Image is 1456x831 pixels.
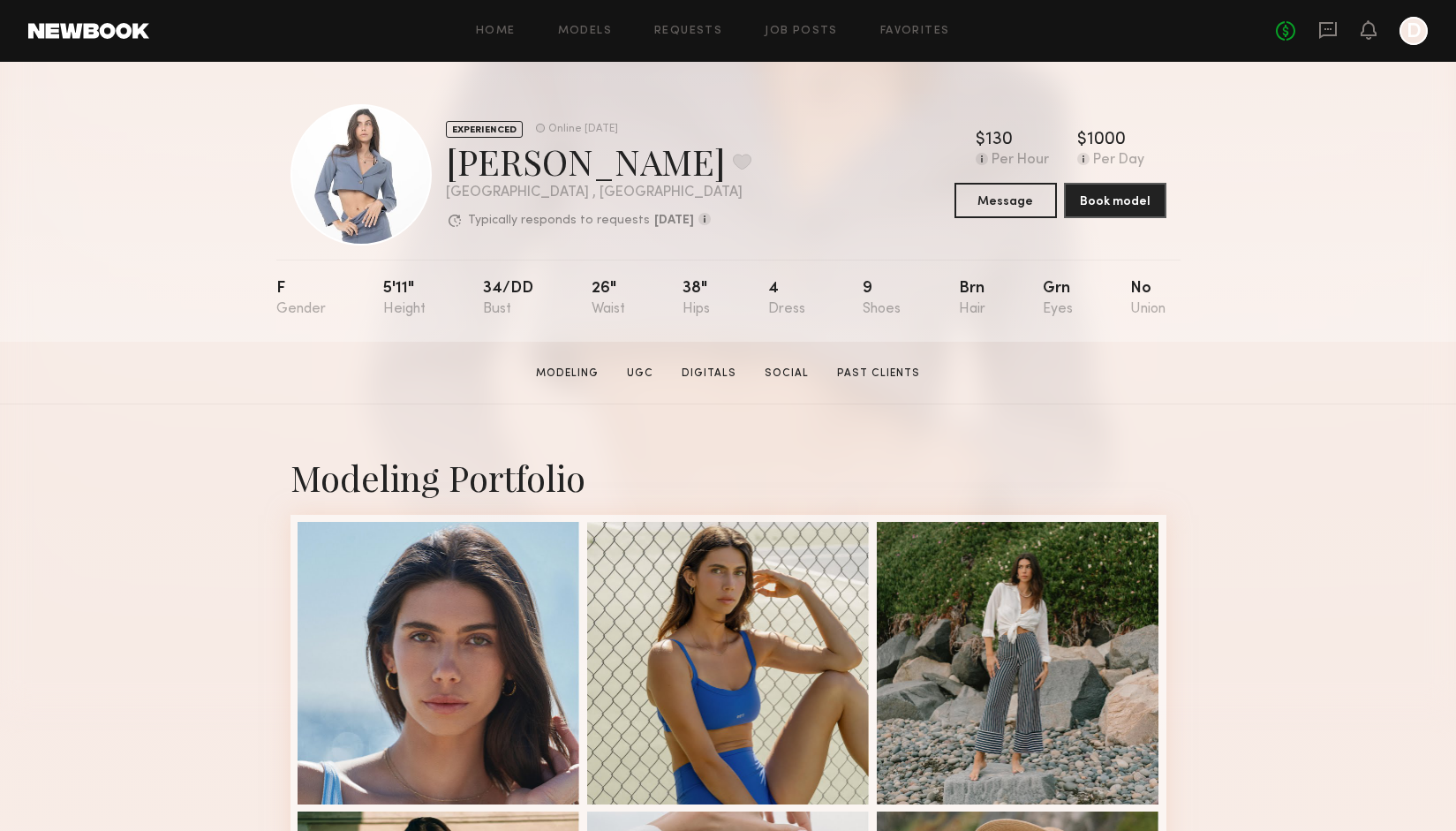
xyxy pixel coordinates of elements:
[976,132,985,149] div: $
[383,281,426,317] div: 5'11"
[446,185,751,200] div: [GEOGRAPHIC_DATA] , [GEOGRAPHIC_DATA]
[654,215,694,227] b: [DATE]
[476,26,516,37] a: Home
[758,366,816,382] a: Social
[768,281,805,317] div: 4
[548,124,618,135] div: Online [DATE]
[620,366,660,382] a: UGC
[1043,281,1073,317] div: Grn
[558,26,612,37] a: Models
[675,366,743,382] a: Digitals
[992,153,1049,169] div: Per Hour
[1087,132,1126,149] div: 1000
[1130,281,1166,317] div: No
[880,26,950,37] a: Favorites
[592,281,625,317] div: 26"
[654,26,722,37] a: Requests
[954,183,1057,218] button: Message
[1093,153,1144,169] div: Per Day
[290,454,1166,501] div: Modeling Portfolio
[446,121,523,138] div: EXPERIENCED
[1064,183,1166,218] button: Book model
[529,366,606,382] a: Modeling
[468,215,650,227] p: Typically responds to requests
[863,281,901,317] div: 9
[765,26,838,37] a: Job Posts
[959,281,985,317] div: Brn
[483,281,533,317] div: 34/dd
[985,132,1013,149] div: 130
[1077,132,1087,149] div: $
[446,138,751,185] div: [PERSON_NAME]
[830,366,927,382] a: Past Clients
[683,281,710,317] div: 38"
[1399,17,1428,45] a: D
[276,281,326,317] div: F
